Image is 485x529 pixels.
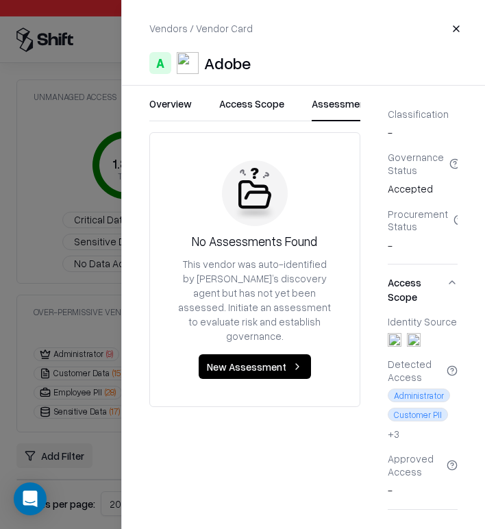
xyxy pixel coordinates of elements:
div: Classification [388,108,458,120]
div: Access Scope [388,315,458,509]
div: Adobe [204,52,251,74]
div: Approved Access [388,452,458,478]
img: Adobe [177,52,199,74]
div: This vendor was auto-identified by [PERSON_NAME]’s discovery agent but has not yet been assessed.... [177,257,332,344]
div: A [149,52,171,74]
img: microsoft365.com [407,333,421,347]
div: Accepted [388,151,458,196]
div: Management Overview [388,108,458,264]
div: Identity Source [388,315,458,328]
div: Procurement Status [388,208,458,233]
div: Governance Status [388,151,458,176]
button: New Assessment [199,354,311,379]
span: Administrator [388,389,450,402]
button: Access Scope [219,97,284,121]
div: + 3 [388,427,399,441]
button: Overview [149,97,192,121]
div: - [388,452,458,497]
div: - [388,208,458,253]
div: - [388,108,458,140]
button: +3 [388,427,399,441]
p: Vendors / Vendor Card [149,21,253,36]
button: Assessments [312,97,375,121]
div: No Assessments Found [192,232,317,251]
button: Access Scope [388,264,458,315]
div: Detected Access [388,358,458,383]
span: Customer PII [388,408,448,421]
img: entra.microsoft.com [388,333,401,347]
